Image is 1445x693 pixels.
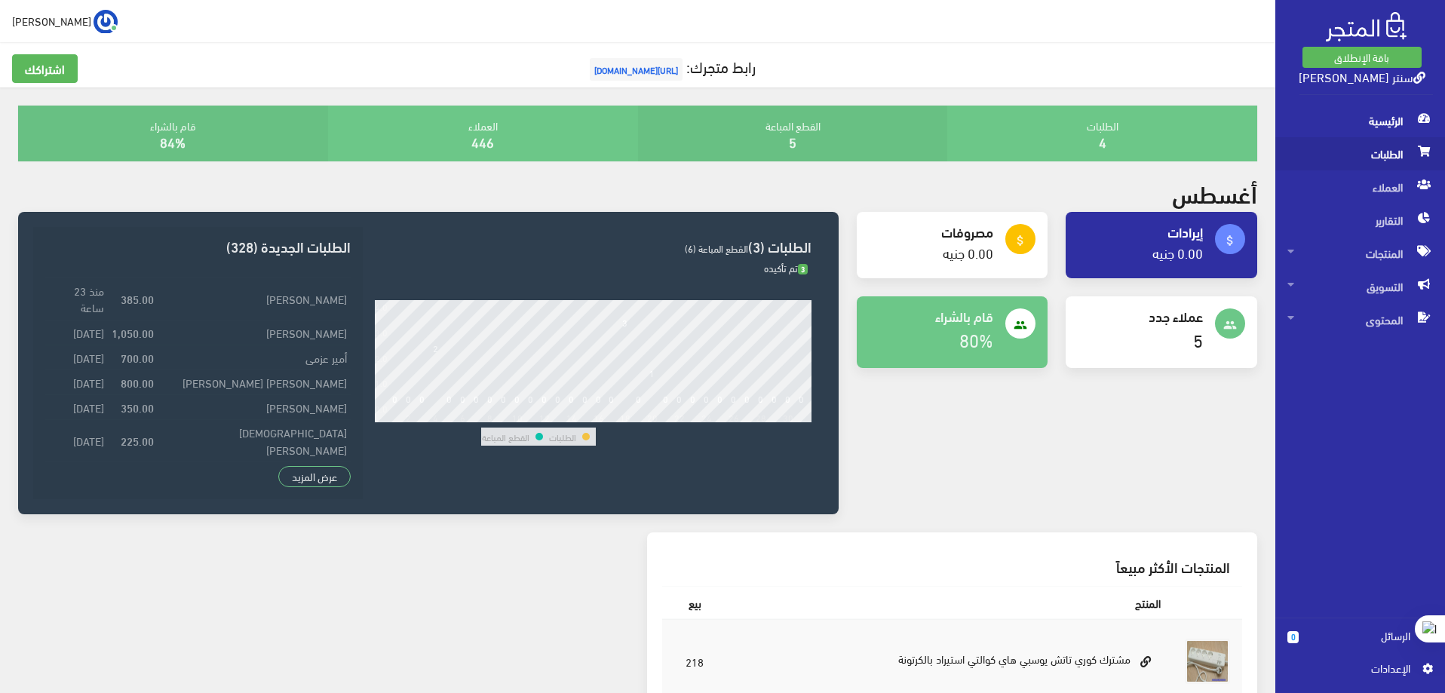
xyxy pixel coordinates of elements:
span: تم تأكيده [764,259,808,277]
td: [DATE] [45,345,108,369]
td: [PERSON_NAME] [158,395,351,420]
strong: 700.00 [121,349,154,366]
a: التقارير [1275,204,1445,237]
div: 10 [512,412,523,422]
td: [PERSON_NAME] [158,320,351,345]
div: 22 [674,412,685,422]
div: 12 [539,412,550,422]
h4: عملاء جدد [1078,308,1203,324]
h2: أغسطس [1172,179,1257,206]
span: التقارير [1287,204,1433,237]
td: [DATE] [45,461,108,486]
h3: الطلبات الجديدة (328) [45,239,350,253]
td: أمير عزمى [158,345,351,369]
div: 14 [566,412,577,422]
img: . [1326,12,1407,41]
iframe: Drift Widget Chat Controller [18,590,75,647]
div: 8 [487,412,492,422]
div: قام بالشراء [18,106,328,161]
i: people [1014,318,1027,332]
a: سنتر [PERSON_NAME] [1299,66,1425,87]
a: العملاء [1275,170,1445,204]
strong: 225.00 [121,432,154,449]
span: 0 [1287,631,1299,643]
span: الرسائل [1311,627,1410,644]
a: 0 الرسائل [1287,627,1433,660]
td: [PERSON_NAME] [158,461,351,486]
span: [URL][DOMAIN_NAME] [590,58,683,81]
img: mshtrk-kory-tatsh-tosby-hay-koalty-astyrad.jpg [1185,639,1230,684]
div: 2 [406,412,411,422]
a: 4 [1099,129,1106,154]
td: القطع المباعة [481,428,530,446]
div: 28 [756,412,766,422]
td: [PERSON_NAME] [PERSON_NAME] [158,369,351,394]
div: 16 [594,412,604,422]
td: منذ 23 ساعة [45,278,108,320]
a: الطلبات [1275,137,1445,170]
span: 3 [798,264,808,275]
strong: 800.00 [121,374,154,391]
td: [DEMOGRAPHIC_DATA] [PERSON_NAME] [158,420,351,461]
strong: 350.00 [121,399,154,415]
div: 18 [620,412,630,422]
a: عرض المزيد [278,466,351,487]
a: باقة الإنطلاق [1302,47,1422,68]
a: 80% [959,323,993,355]
i: attach_money [1014,234,1027,247]
a: الرئيسية [1275,104,1445,137]
div: 30 [783,412,793,422]
h4: مصروفات [869,224,994,239]
a: ... [PERSON_NAME] [12,9,118,33]
span: الرئيسية [1287,104,1433,137]
strong: 385.00 [121,290,154,307]
a: المحتوى [1275,303,1445,336]
div: الطلبات [947,106,1257,161]
a: 84% [160,129,186,154]
div: 6 [460,412,465,422]
span: العملاء [1287,170,1433,204]
strong: 1,050.00 [112,324,154,341]
i: attach_money [1223,234,1237,247]
span: التسويق [1287,270,1433,303]
span: الطلبات [1287,137,1433,170]
i: people [1223,318,1237,332]
td: [DATE] [45,320,108,345]
a: 5 [789,129,796,154]
a: 446 [471,129,494,154]
td: الطلبات [548,428,577,446]
span: المنتجات [1287,237,1433,270]
h4: قام بالشراء [869,308,994,324]
a: 5 [1193,323,1203,355]
div: 4 [433,412,438,422]
strong: 350.00 [121,466,154,483]
span: القطع المباعة (6) [685,239,748,257]
h4: إيرادات [1078,224,1203,239]
a: المنتجات [1275,237,1445,270]
a: اشتراكك [12,54,78,83]
span: المحتوى [1287,303,1433,336]
div: العملاء [328,106,638,161]
th: المنتج [728,586,1173,619]
span: اﻹعدادات [1299,660,1410,676]
th: بيع [662,586,728,619]
div: القطع المباعة [638,106,948,161]
div: 24 [701,412,712,422]
td: [DATE] [45,420,108,461]
h3: الطلبات (3) [375,239,811,253]
td: [DATE] [45,369,108,394]
td: [DATE] [45,395,108,420]
span: [PERSON_NAME] [12,11,91,30]
h3: المنتجات الأكثر مبيعاً [674,560,1231,574]
div: 26 [729,412,739,422]
a: 0.00 جنيه [943,240,993,265]
a: 0.00 جنيه [1152,240,1203,265]
img: ... [94,10,118,34]
a: اﻹعدادات [1287,660,1433,684]
a: رابط متجرك:[URL][DOMAIN_NAME] [586,52,756,80]
div: 20 [647,412,658,422]
td: [PERSON_NAME] [158,278,351,320]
